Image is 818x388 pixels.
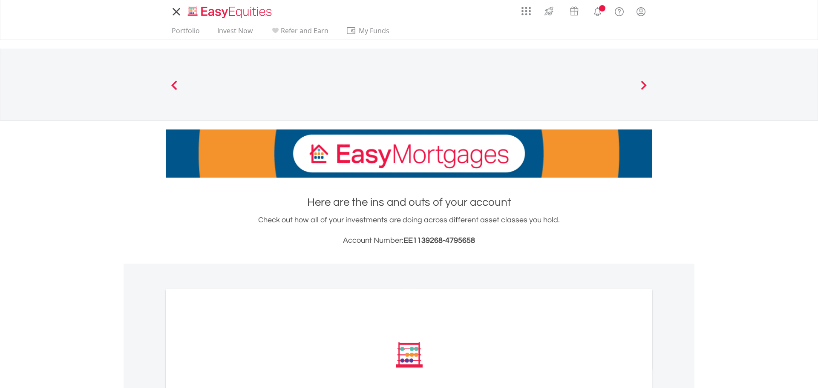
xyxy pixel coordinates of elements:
a: AppsGrid [516,2,536,16]
a: Vouchers [562,2,587,18]
a: Refer and Earn [267,26,332,40]
h1: Here are the ins and outs of your account [166,195,652,210]
a: Home page [184,2,275,19]
a: Portfolio [168,26,203,40]
img: grid-menu-icon.svg [521,6,531,16]
a: Notifications [587,2,608,19]
img: EasyMortage Promotion Banner [166,129,652,178]
a: My Profile [630,2,652,21]
a: Invest Now [214,26,256,40]
img: vouchers-v2.svg [567,4,581,18]
div: Check out how all of your investments are doing across different asset classes you hold. [166,214,652,247]
img: EasyEquities_Logo.png [186,5,275,19]
h3: Account Number: [166,235,652,247]
span: Refer and Earn [281,26,328,35]
span: EE1139268-4795658 [403,236,475,244]
span: My Funds [346,25,402,36]
img: thrive-v2.svg [542,4,556,18]
a: FAQ's and Support [608,2,630,19]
